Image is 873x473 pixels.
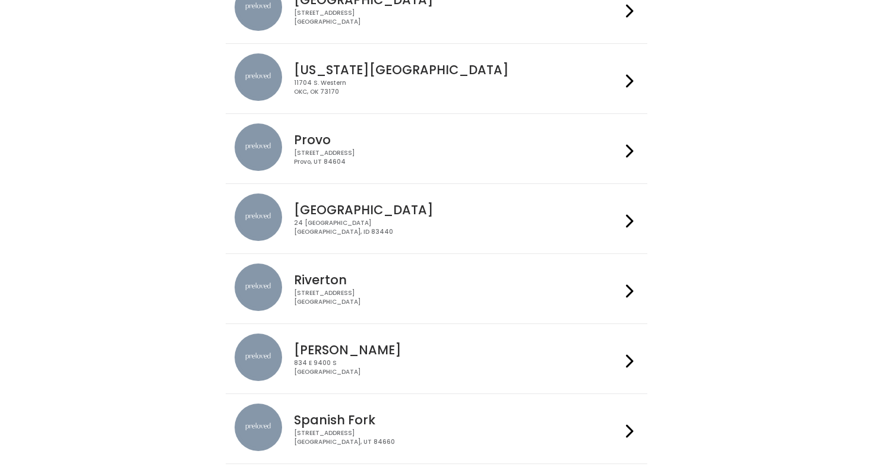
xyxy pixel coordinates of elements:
[235,123,638,174] a: preloved location Provo [STREET_ADDRESS]Provo, UT 84604
[294,9,621,26] div: [STREET_ADDRESS] [GEOGRAPHIC_DATA]
[235,334,282,381] img: preloved location
[294,359,621,376] div: 834 E 9400 S [GEOGRAPHIC_DATA]
[294,429,621,446] div: [STREET_ADDRESS] [GEOGRAPHIC_DATA], UT 84660
[235,334,638,384] a: preloved location [PERSON_NAME] 834 E 9400 S[GEOGRAPHIC_DATA]
[294,79,621,96] div: 11704 S. Western OKC, OK 73170
[235,404,282,451] img: preloved location
[235,264,638,314] a: preloved location Riverton [STREET_ADDRESS][GEOGRAPHIC_DATA]
[235,264,282,311] img: preloved location
[294,133,621,147] h4: Provo
[294,273,621,287] h4: Riverton
[294,413,621,427] h4: Spanish Fork
[294,343,621,357] h4: [PERSON_NAME]
[294,203,621,217] h4: [GEOGRAPHIC_DATA]
[294,149,621,166] div: [STREET_ADDRESS] Provo, UT 84604
[294,219,621,236] div: 24 [GEOGRAPHIC_DATA] [GEOGRAPHIC_DATA], ID 83440
[235,53,638,104] a: preloved location [US_STATE][GEOGRAPHIC_DATA] 11704 S. WesternOKC, OK 73170
[235,193,638,244] a: preloved location [GEOGRAPHIC_DATA] 24 [GEOGRAPHIC_DATA][GEOGRAPHIC_DATA], ID 83440
[294,63,621,77] h4: [US_STATE][GEOGRAPHIC_DATA]
[235,123,282,171] img: preloved location
[235,193,282,241] img: preloved location
[235,53,282,101] img: preloved location
[235,404,638,454] a: preloved location Spanish Fork [STREET_ADDRESS][GEOGRAPHIC_DATA], UT 84660
[294,289,621,306] div: [STREET_ADDRESS] [GEOGRAPHIC_DATA]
